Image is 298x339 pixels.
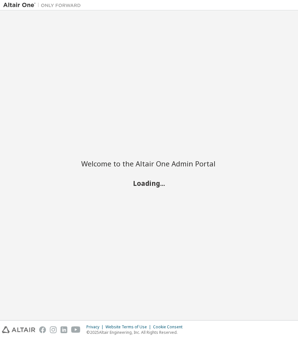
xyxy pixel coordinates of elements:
[71,326,81,333] img: youtube.svg
[153,324,186,330] div: Cookie Consent
[81,179,217,187] h2: Loading...
[50,326,57,333] img: instagram.svg
[81,159,217,168] h2: Welcome to the Altair One Admin Portal
[39,326,46,333] img: facebook.svg
[3,2,84,8] img: Altair One
[86,324,105,330] div: Privacy
[61,326,67,333] img: linkedin.svg
[86,330,186,335] p: © 2025 Altair Engineering, Inc. All Rights Reserved.
[2,326,35,333] img: altair_logo.svg
[105,324,153,330] div: Website Terms of Use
